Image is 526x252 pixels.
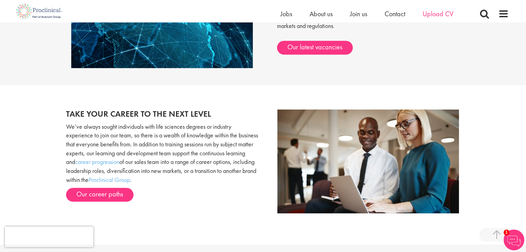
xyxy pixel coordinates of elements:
a: Contact [385,9,405,18]
img: Chatbot [504,230,524,250]
a: career progression [75,158,119,166]
a: Join us [350,9,367,18]
a: Our career paths [66,188,133,202]
iframe: reCAPTCHA [5,226,93,247]
span: 1 [504,230,509,235]
p: We’ve always sought individuals with life sciences degrees or industry experience to join our tea... [66,122,258,184]
h2: Take your career to the next level [66,109,258,118]
a: Upload CV [423,9,453,18]
a: Proclinical Group [89,176,130,184]
a: About us [310,9,333,18]
a: Our latest vacancies [277,41,353,55]
a: Jobs [280,9,292,18]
